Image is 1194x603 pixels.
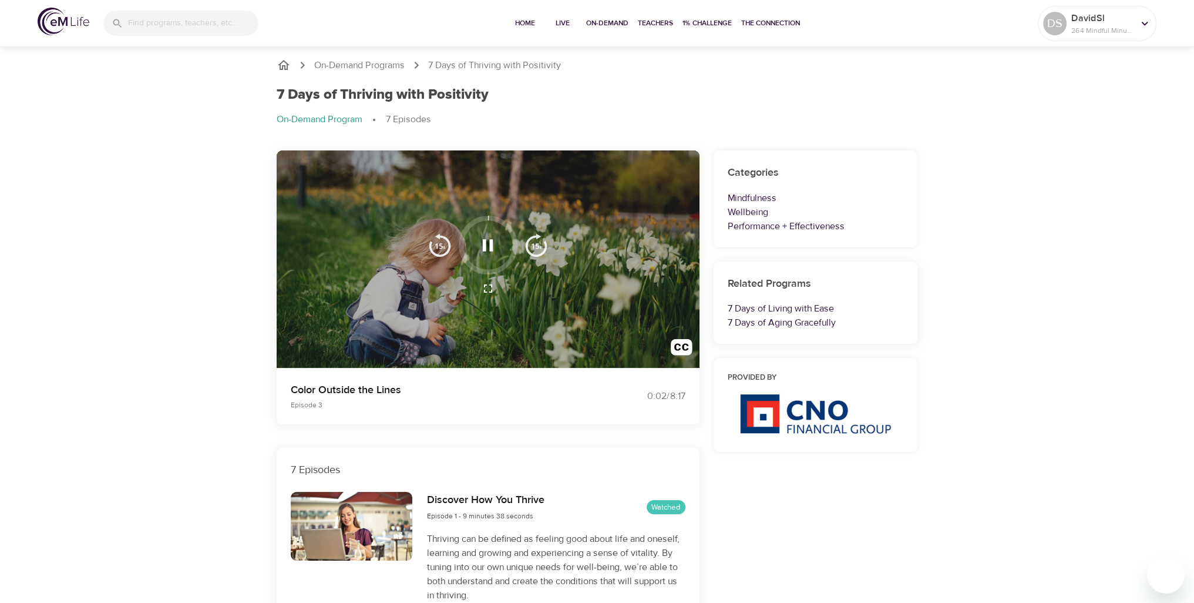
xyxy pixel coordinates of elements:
[428,59,561,72] p: 7 Days of Thriving with Positivity
[277,86,489,103] h1: 7 Days of Thriving with Positivity
[664,332,699,368] button: Transcript/Closed Captions (c)
[1071,25,1134,36] p: 264 Mindful Minutes
[1071,11,1134,25] p: DavidSl
[728,219,904,233] p: Performance + Effectiveness
[1043,12,1067,35] div: DS
[511,17,539,29] span: Home
[426,532,685,602] p: Thriving can be defined as feeling good about life and oneself, learning and growing and experien...
[728,372,904,384] h6: Provided by
[277,113,918,127] nav: breadcrumb
[277,113,362,126] p: On-Demand Program
[728,317,836,329] a: 7 Days of Aging Gracefully
[291,400,583,410] p: Episode 3
[386,113,431,126] p: 7 Episodes
[728,191,904,205] p: Mindfulness
[524,233,548,257] img: 15s_next.svg
[428,233,452,257] img: 15s_prev.svg
[728,165,904,182] h6: Categories
[728,205,904,219] p: Wellbeing
[291,462,685,478] p: 7 Episodes
[128,11,258,36] input: Find programs, teachers, etc...
[728,303,834,314] a: 7 Days of Living with Ease
[549,17,577,29] span: Live
[647,502,685,513] span: Watched
[597,390,685,403] div: 0:02 / 8:17
[638,17,673,29] span: Teachers
[38,8,89,35] img: logo
[1147,556,1185,594] iframe: Button to launch messaging window
[671,339,692,361] img: open_caption.svg
[728,276,904,293] h6: Related Programs
[739,394,891,434] img: CNO%20logo.png
[586,17,628,29] span: On-Demand
[741,17,800,29] span: The Connection
[682,17,732,29] span: 1% Challenge
[314,59,405,72] a: On-Demand Programs
[291,382,583,398] p: Color Outside the Lines
[426,511,533,521] span: Episode 1 - 9 minutes 38 seconds
[426,492,544,509] h6: Discover How You Thrive
[277,58,918,72] nav: breadcrumb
